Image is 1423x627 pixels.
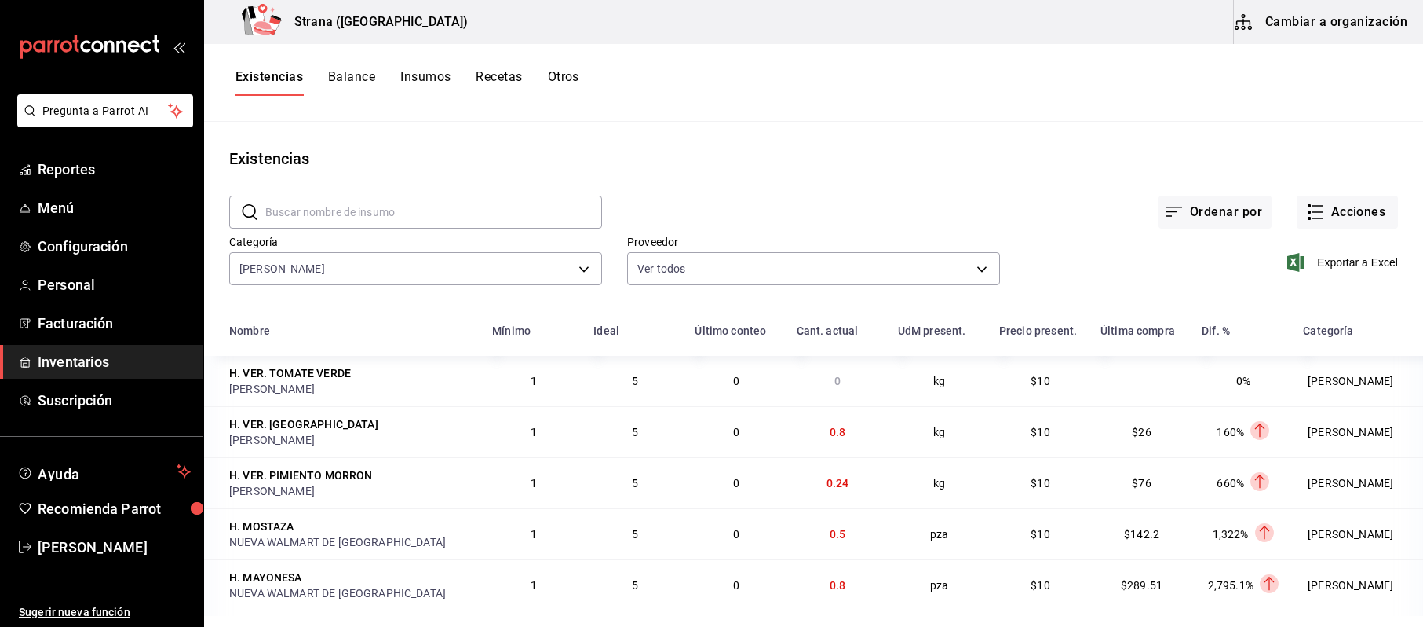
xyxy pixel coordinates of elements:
[1208,579,1253,592] span: 2,795.1%
[239,261,325,277] span: [PERSON_NAME]
[229,467,372,483] div: H. VER. PIMIENTO MORRON
[229,365,351,381] div: H. VER. TOMATE VERDE
[632,579,638,592] span: 5
[531,426,537,438] span: 1
[733,528,739,541] span: 0
[492,324,531,337] div: Mínimo
[173,41,185,53] button: open_drawer_menu
[1158,196,1272,229] button: Ordenar por
[38,390,191,411] span: Suscripción
[229,416,378,432] div: H. VER. [GEOGRAPHIC_DATA]
[1121,579,1162,592] span: $289.51
[1236,375,1250,387] span: 0%
[1293,356,1423,406] td: [PERSON_NAME]
[1293,457,1423,508] td: [PERSON_NAME]
[400,69,451,96] button: Insumos
[1031,528,1049,541] span: $10
[1031,579,1049,592] span: $10
[1132,426,1151,438] span: $26
[637,261,685,277] span: Ver todos
[476,69,522,96] button: Recetas
[898,324,966,337] div: UdM present.
[38,313,191,334] span: Facturación
[632,375,638,387] span: 5
[1293,508,1423,559] td: [PERSON_NAME]
[1100,324,1175,337] div: Última compra
[229,236,602,247] label: Categoría
[1031,426,1049,438] span: $10
[1297,196,1398,229] button: Acciones
[733,477,739,489] span: 0
[888,406,990,457] td: kg
[229,432,473,448] div: [PERSON_NAME]
[229,483,473,499] div: [PERSON_NAME]
[888,356,990,406] td: kg
[38,351,191,372] span: Inventarios
[1124,528,1159,541] span: $142.2
[632,477,638,489] span: 5
[830,528,845,541] span: 0.5
[826,477,849,489] span: 0.24
[632,528,638,541] span: 5
[531,477,537,489] span: 1
[1217,426,1244,438] span: 160%
[38,159,191,180] span: Reportes
[733,579,739,592] span: 0
[229,381,473,397] div: [PERSON_NAME]
[38,236,191,257] span: Configuración
[229,324,270,337] div: Nombre
[229,534,473,550] div: NUEVA WALMART DE [GEOGRAPHIC_DATA]
[1202,324,1230,337] div: Dif. %
[42,103,169,119] span: Pregunta a Parrot AI
[38,197,191,218] span: Menú
[282,13,468,31] h3: Strana ([GEOGRAPHIC_DATA])
[1031,477,1049,489] span: $10
[229,519,294,534] div: H. MOSTAZA
[548,69,579,96] button: Otros
[695,324,766,337] div: Último conteo
[1293,406,1423,457] td: [PERSON_NAME]
[235,69,579,96] div: navigation tabs
[1290,253,1398,272] button: Exportar a Excel
[1303,324,1353,337] div: Categoría
[38,462,170,481] span: Ayuda
[328,69,375,96] button: Balance
[531,375,537,387] span: 1
[632,426,638,438] span: 5
[834,375,841,387] span: 0
[888,457,990,508] td: kg
[830,579,845,592] span: 0.8
[1031,375,1049,387] span: $10
[11,114,193,130] a: Pregunta a Parrot AI
[38,274,191,295] span: Personal
[235,69,303,96] button: Existencias
[1132,477,1151,489] span: $76
[229,147,309,170] div: Existencias
[1217,477,1244,489] span: 660%
[531,579,537,592] span: 1
[593,324,619,337] div: Ideal
[265,196,602,228] input: Buscar nombre de insumo
[830,426,845,438] span: 0.8
[888,559,990,610] td: pza
[229,570,302,585] div: H. MAYONESA
[1293,559,1423,610] td: [PERSON_NAME]
[531,528,537,541] span: 1
[797,324,859,337] div: Cant. actual
[733,375,739,387] span: 0
[17,94,193,127] button: Pregunta a Parrot AI
[229,585,473,601] div: NUEVA WALMART DE [GEOGRAPHIC_DATA]
[1213,528,1249,541] span: 1,322%
[627,236,1000,247] label: Proveedor
[38,498,191,519] span: Recomienda Parrot
[38,537,191,558] span: [PERSON_NAME]
[19,604,191,621] span: Sugerir nueva función
[888,508,990,559] td: pza
[733,426,739,438] span: 0
[999,324,1077,337] div: Precio present.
